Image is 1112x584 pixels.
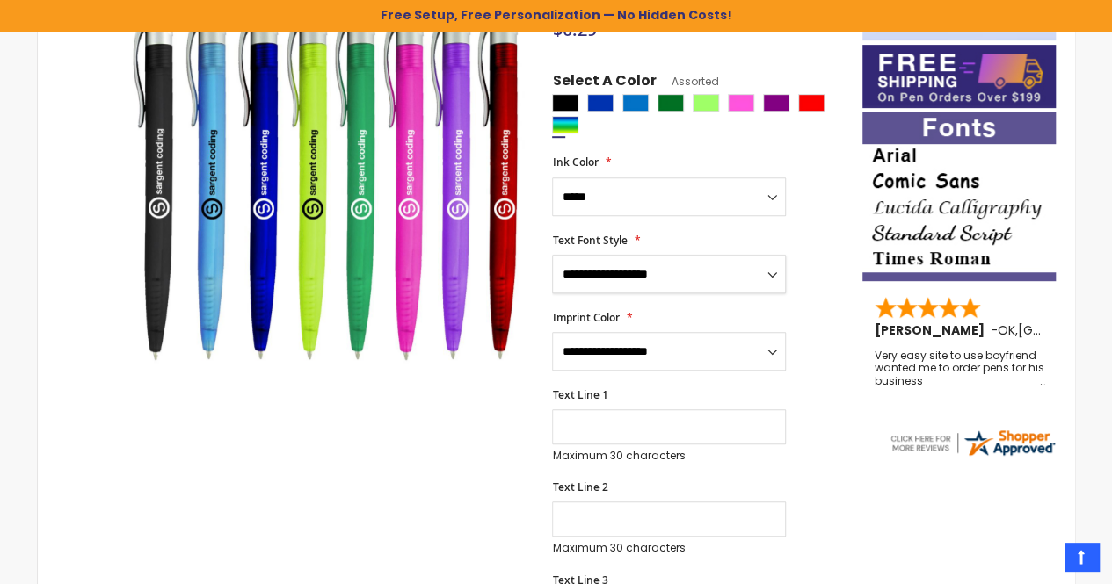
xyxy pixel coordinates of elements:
[587,94,614,112] div: Blue
[875,350,1045,387] div: Very easy site to use boyfriend wanted me to order pens for his business
[998,321,1015,339] span: OK
[728,94,754,112] div: Pink
[552,94,578,112] div: Black
[862,45,1056,108] img: Free shipping on orders over $199
[875,321,991,339] span: [PERSON_NAME]
[798,94,825,112] div: Red
[552,449,786,463] p: Maximum 30 characters
[656,74,718,89] span: Assorted
[552,116,578,133] div: Assorted
[862,112,1056,281] img: font-personalization-examples
[552,71,656,95] span: Select A Color
[552,541,786,555] p: Maximum 30 characters
[888,427,1057,458] img: 4pens.com widget logo
[552,479,607,494] span: Text Line 2
[552,387,607,402] span: Text Line 1
[888,447,1057,462] a: 4pens.com certificate URL
[552,155,598,169] span: Ink Color
[693,94,719,112] div: Green Light
[552,310,619,325] span: Imprint Color
[622,94,649,112] div: Blue Light
[658,94,684,112] div: Green
[552,233,627,248] span: Text Font Style
[763,94,789,112] div: Purple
